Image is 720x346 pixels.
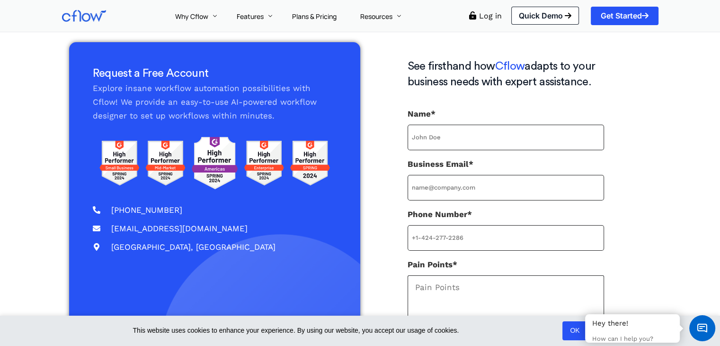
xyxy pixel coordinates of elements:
span: [PHONE_NUMBER] [109,203,182,217]
img: Cflow [62,10,106,22]
a: Log in [479,11,502,20]
span: Resources [360,12,392,21]
h3: See firsthand how adapts to your business needs with expert assistance. [408,59,604,91]
span: Chat Widget [689,315,715,341]
a: Quick Demo [511,7,579,25]
span: This website uses cookies to enhance your experience. By using our website, you accept our usage ... [133,325,557,337]
input: Phone Number* [408,225,604,251]
span: [EMAIL_ADDRESS][DOMAIN_NAME] [109,222,248,236]
img: g2 reviews [93,132,337,194]
span: Plans & Pricing [292,12,337,21]
a: Get Started [591,7,658,25]
label: Business Email* [408,157,604,200]
textarea: Pain Points* [408,275,604,323]
span: [GEOGRAPHIC_DATA], [GEOGRAPHIC_DATA] [109,240,276,254]
input: Name* [408,125,604,150]
div: Hey there! [592,319,673,328]
label: Name* [408,107,604,150]
div: Explore insane workflow automation possibilities with Cflow! We provide an easy-to-use AI-powered... [93,66,337,123]
span: Get Started [601,12,649,19]
input: Business Email* [408,175,604,200]
a: OK [562,321,587,340]
span: Request a Free Account [93,68,209,79]
label: Phone Number* [408,208,604,251]
span: Features [237,12,264,21]
label: Pain Points* [408,258,604,323]
span: Cflow [495,61,524,72]
p: How can I help you? [592,335,673,343]
span: Why Cflow [175,12,208,21]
